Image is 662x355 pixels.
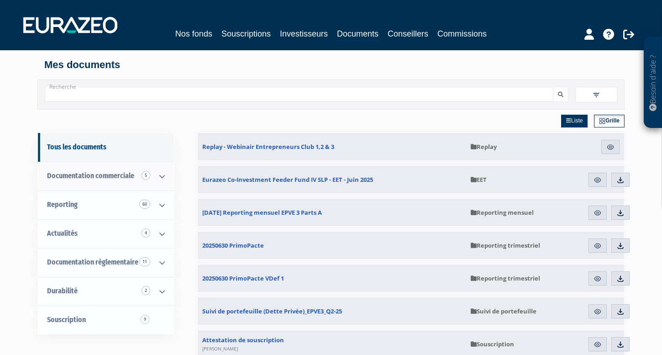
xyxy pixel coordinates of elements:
span: Documentation commerciale [47,171,134,180]
span: Souscription [47,315,86,324]
a: Actualités 4 [38,219,174,248]
a: Replay - Webinair Entrepreneurs Club 1,2 & 3 [198,133,466,160]
span: Replay - Webinair Entrepreneurs Club 1,2 & 3 [202,143,334,151]
img: download.svg [616,176,625,184]
h4: Mes documents [44,59,618,70]
img: eye.svg [594,275,602,283]
a: Reporting 60 [38,191,174,219]
img: 1732889491-logotype_eurazeo_blanc_rvb.png [23,17,117,33]
img: filter.svg [592,91,600,99]
span: EET [471,175,487,184]
img: download.svg [616,307,625,316]
span: 2 [142,286,150,295]
span: Reporting mensuel [471,208,534,217]
span: 20250630 PrimoPacte VDef 1 [202,274,284,282]
a: Liste [561,115,588,127]
span: [DATE] Reporting mensuel EPVE 3 Parts A [202,208,322,217]
span: 11 [139,257,150,266]
img: download.svg [616,242,625,250]
span: Eurazeo Co-Investment Feeder Fund IV SLP - EET - Juin 2025 [202,175,373,184]
span: Suivi de portefeuille [471,307,536,315]
a: 20250630 PrimoPacte [198,232,466,259]
input: Recherche [45,87,553,102]
a: [DATE] Reporting mensuel EPVE 3 Parts A [198,199,466,226]
img: eye.svg [594,242,602,250]
span: Durabilité [47,286,78,295]
p: Besoin d'aide ? [648,42,658,124]
span: Reporting [47,200,78,209]
a: Suivi de portefeuille (Dette Privée)_EPVE3_Q2-25 [198,297,466,325]
span: Souscription [471,340,514,348]
a: Documentation règlementaire 11 [38,248,174,277]
img: eye.svg [594,307,602,316]
a: Investisseurs [280,27,328,40]
span: 9 [141,315,149,324]
img: eye.svg [594,340,602,349]
a: Tous les documents [38,133,174,162]
a: Commissions [437,27,487,40]
a: 20250630 PrimoPacte VDef 1 [198,265,466,292]
span: Suivi de portefeuille (Dette Privée)_EPVE3_Q2-25 [202,307,342,315]
a: Documents [337,27,378,42]
a: Conseillers [388,27,428,40]
span: Actualités [47,229,78,238]
span: Reporting trimestriel [471,241,540,249]
span: 5 [142,171,150,180]
a: Nos fonds [175,27,212,40]
span: Reporting trimestriel [471,274,540,282]
img: download.svg [616,209,625,217]
span: 4 [142,228,150,238]
span: [PERSON_NAME] [202,345,238,352]
span: Attestation de souscription [202,336,284,352]
img: eye.svg [606,143,615,151]
img: eye.svg [594,209,602,217]
img: download.svg [616,340,625,349]
span: 20250630 PrimoPacte [202,241,264,249]
span: Replay [471,143,497,151]
span: Documentation règlementaire [47,258,138,266]
a: Documentation commerciale 5 [38,162,174,191]
a: Durabilité 2 [38,277,174,306]
img: download.svg [616,275,625,283]
a: Grille [594,115,625,127]
span: 60 [139,200,150,209]
a: Eurazeo Co-Investment Feeder Fund IV SLP - EET - Juin 2025 [198,166,466,193]
img: eye.svg [594,176,602,184]
a: Souscriptions [221,27,271,40]
a: Souscription9 [38,306,174,334]
img: grid.svg [599,118,605,124]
